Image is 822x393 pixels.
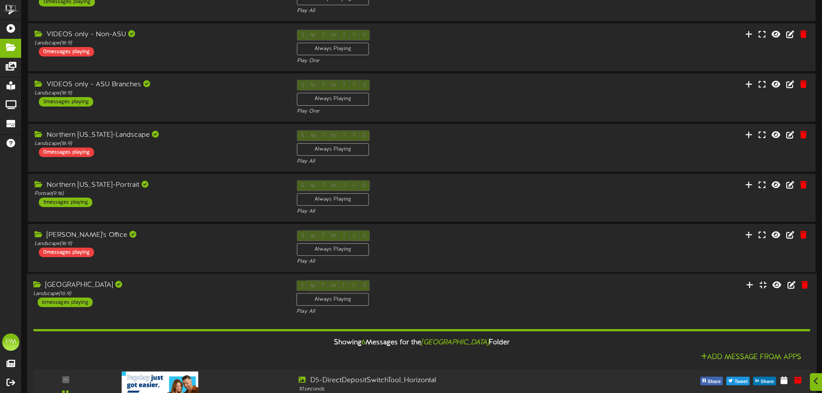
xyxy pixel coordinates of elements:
div: Showing Messages for the Folder [27,333,816,352]
button: Share [700,377,723,385]
div: Play One [297,108,546,115]
div: Landscape ( 16:9 ) [35,140,284,148]
button: Add Message From Apps [698,352,804,363]
div: Play All [297,7,546,15]
div: Play All [296,308,547,315]
div: PM [2,333,19,351]
div: 1 messages playing [39,198,92,207]
span: Share [759,377,776,387]
div: [PERSON_NAME]'s Office [35,230,284,240]
div: 0 messages playing [39,47,94,57]
button: Share [753,377,776,385]
div: VIDEOS only - Non-ASU [35,30,284,40]
div: 0 messages playing [39,248,94,257]
div: 0 messages playing [39,148,94,157]
div: Always Playing [297,93,369,105]
div: Play One [297,57,546,65]
div: Always Playing [297,193,369,206]
div: Always Playing [297,143,369,156]
div: Landscape ( 16:9 ) [35,240,284,248]
i: [GEOGRAPHIC_DATA] [421,339,488,346]
div: Always Playing [297,43,369,55]
span: Tweet [733,377,749,387]
div: Play All [297,158,546,165]
div: Always Playing [296,293,369,305]
span: 6 [362,339,365,346]
div: Northern [US_STATE]-Landscape [35,130,284,140]
div: 3 messages playing [39,97,93,107]
div: Landscape ( 16:9 ) [35,90,284,97]
span: Share [706,377,723,387]
div: Northern [US_STATE]-Portrait [35,180,284,190]
div: Play All [297,208,546,215]
div: Play All [297,258,546,265]
div: VIDEOS only - ASU Branches [35,80,284,90]
button: Tweet [726,377,750,385]
div: 10 seconds [299,386,609,393]
div: [GEOGRAPHIC_DATA] [33,280,283,290]
div: 6 messages playing [38,297,92,307]
div: Landscape ( 16:9 ) [33,290,283,297]
div: Landscape ( 16:9 ) [35,40,284,47]
div: Always Playing [297,243,369,256]
div: Portrait ( 9:16 ) [35,190,284,198]
div: D5-DirectDepositSwitchTool_Horizontal [299,376,609,386]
